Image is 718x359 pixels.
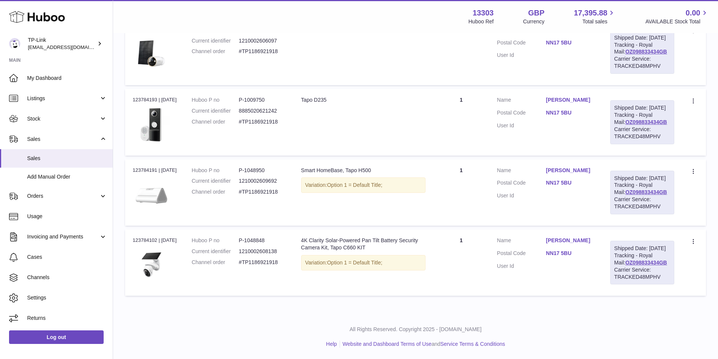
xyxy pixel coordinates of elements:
[546,167,595,174] a: [PERSON_NAME]
[239,96,286,104] dd: P-1009750
[27,274,107,281] span: Channels
[239,177,286,185] dd: 1210002609692
[9,330,104,344] a: Log out
[645,18,709,25] span: AVAILABLE Stock Total
[326,341,337,347] a: Help
[239,118,286,125] dd: #TP1186921918
[27,315,107,322] span: Returns
[239,37,286,44] dd: 1210002606097
[574,8,616,25] a: 17,395.88 Total sales
[433,19,490,85] td: 1
[192,188,239,196] dt: Channel order
[610,30,674,74] div: Tracking - Royal Mail:
[239,248,286,255] dd: 1210002608138
[192,237,239,244] dt: Huboo P no
[192,259,239,266] dt: Channel order
[625,260,667,266] a: OZ098833434GB
[625,119,667,125] a: OZ098833434GB
[301,167,426,174] div: Smart HomeBase, Tapo H500
[133,106,170,144] img: 133031727278049.jpg
[546,250,595,257] a: NN17 5BU
[614,175,670,182] div: Shipped Date: [DATE]
[625,189,667,195] a: OZ098833434GB
[301,237,426,251] div: 4K Clarity Solar-Powered Pan Tilt Battery Security Camera Kit, Tapo C660 KIT
[473,8,494,18] strong: 13303
[497,96,546,105] dt: Name
[327,260,383,266] span: Option 1 = Default Title;
[27,294,107,301] span: Settings
[582,18,616,25] span: Total sales
[192,107,239,115] dt: Current identifier
[192,248,239,255] dt: Current identifier
[192,48,239,55] dt: Channel order
[239,237,286,244] dd: P-1048848
[133,176,170,214] img: listpage_large_20241231040602k.png
[610,241,674,284] div: Tracking - Royal Mail:
[301,96,426,104] div: Tapo D235
[27,155,107,162] span: Sales
[239,107,286,115] dd: 8885020621242
[27,173,107,180] span: Add Manual Order
[497,39,546,48] dt: Postal Code
[523,18,545,25] div: Currency
[546,109,595,116] a: NN17 5BU
[133,167,177,174] div: 123784191 | [DATE]
[27,136,99,143] span: Sales
[27,115,99,122] span: Stock
[614,55,670,70] div: Carrier Service: TRACKED48MPHV
[546,96,595,104] a: [PERSON_NAME]
[327,182,383,188] span: Option 1 = Default Title;
[28,37,96,51] div: TP-Link
[497,109,546,118] dt: Postal Code
[497,52,546,59] dt: User Id
[301,255,426,270] div: Variation:
[239,188,286,196] dd: #TP1186921918
[301,177,426,193] div: Variation:
[9,38,20,49] img: gaby.chen@tp-link.com
[239,259,286,266] dd: #TP1186921918
[546,179,595,186] a: NN17 5BU
[610,100,674,144] div: Tracking - Royal Mail:
[497,250,546,259] dt: Postal Code
[28,44,111,50] span: [EMAIL_ADDRESS][DOMAIN_NAME]
[614,196,670,210] div: Carrier Service: TRACKED48MPHV
[468,18,494,25] div: Huboo Ref
[192,167,239,174] dt: Huboo P no
[497,263,546,270] dt: User Id
[27,75,107,82] span: My Dashboard
[192,118,239,125] dt: Channel order
[433,229,490,296] td: 1
[497,192,546,199] dt: User Id
[27,95,99,102] span: Listings
[686,8,700,18] span: 0.00
[440,341,505,347] a: Service Terms & Conditions
[433,159,490,226] td: 1
[340,341,505,348] li: and
[497,179,546,188] dt: Postal Code
[133,96,177,103] div: 123784193 | [DATE]
[497,167,546,176] dt: Name
[497,237,546,246] dt: Name
[27,213,107,220] span: Usage
[546,39,595,46] a: NN17 5BU
[528,8,544,18] strong: GBP
[192,96,239,104] dt: Huboo P no
[133,35,170,69] img: 133031744300089.jpg
[614,245,670,252] div: Shipped Date: [DATE]
[546,237,595,244] a: [PERSON_NAME]
[192,177,239,185] dt: Current identifier
[133,246,170,284] img: Tapo_C660_KIT_EU_1.0_overview_01_large_20250408025139g.jpg
[239,48,286,55] dd: #TP1186921918
[645,8,709,25] a: 0.00 AVAILABLE Stock Total
[574,8,607,18] span: 17,395.88
[343,341,432,347] a: Website and Dashboard Terms of Use
[497,122,546,129] dt: User Id
[27,254,107,261] span: Cases
[133,237,177,244] div: 123784102 | [DATE]
[610,171,674,214] div: Tracking - Royal Mail:
[27,192,99,200] span: Orders
[239,167,286,174] dd: P-1048950
[433,89,490,155] td: 1
[625,49,667,55] a: OZ098833434GB
[119,326,712,333] p: All Rights Reserved. Copyright 2025 - [DOMAIN_NAME]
